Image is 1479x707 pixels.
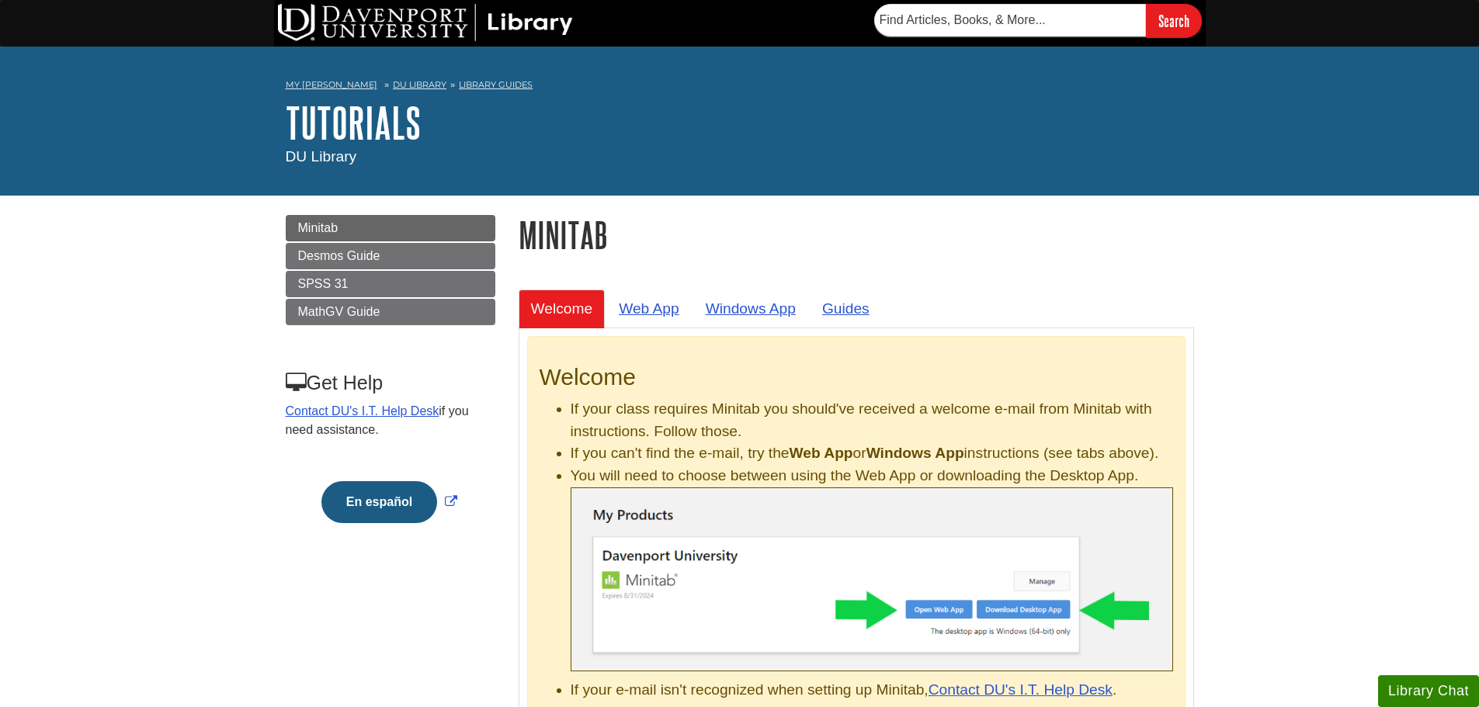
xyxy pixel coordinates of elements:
span: Minitab [298,221,339,234]
a: Contact DU's I.T. Help Desk [286,404,439,418]
a: Desmos Guide [286,243,495,269]
span: DU Library [286,148,357,165]
h1: Minitab [519,215,1194,255]
a: Minitab [286,215,495,241]
li: If your class requires Minitab you should've received a welcome e-mail from Minitab with instruct... [571,398,1173,443]
span: MathGV Guide [298,305,380,318]
nav: breadcrumb [286,75,1194,99]
h2: Welcome [540,364,1173,390]
li: If you can't find the e-mail, try the or instructions (see tabs above). [571,442,1173,465]
b: Web App [790,445,853,461]
a: DU Library [393,79,446,90]
a: Link opens in new window [318,495,461,508]
a: Library Guides [459,79,533,90]
a: MathGV Guide [286,299,495,325]
a: Web App [606,289,692,328]
input: Search [1146,4,1202,37]
div: Guide Page Menu [286,215,495,549]
a: Welcome [519,289,606,328]
form: Searches DU Library's articles, books, and more [874,4,1202,37]
img: DU Library [278,4,573,41]
a: Windows App [693,289,808,328]
input: Find Articles, Books, & More... [874,4,1146,36]
b: Windows App [866,445,964,461]
a: SPSS 31 [286,271,495,297]
span: Desmos Guide [298,249,380,262]
h3: Get Help [286,372,494,394]
a: Contact DU's I.T. Help Desk [929,681,1113,698]
button: En español [321,481,437,523]
button: Library Chat [1378,675,1479,707]
a: Guides [810,289,882,328]
li: If your e-mail isn't recognized when setting up Minitab, . [571,679,1173,702]
a: Tutorials [286,99,421,147]
a: My [PERSON_NAME] [286,78,377,92]
p: if you need assistance. [286,402,494,439]
img: Minitab .exe file finished downloaded [571,487,1173,671]
span: SPSS 31 [298,277,349,290]
li: You will need to choose between using the Web App or downloading the Desktop App. [571,465,1173,671]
